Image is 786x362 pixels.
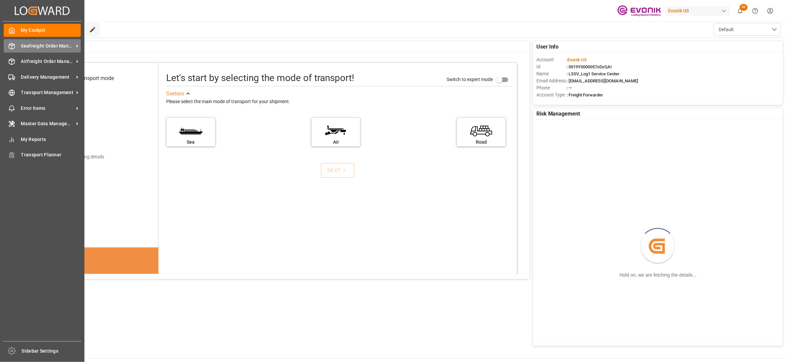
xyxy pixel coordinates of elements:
span: Name [536,70,567,77]
div: See less [167,90,185,98]
span: Switch to expert mode [447,77,493,82]
span: : [567,57,587,62]
span: : [EMAIL_ADDRESS][DOMAIN_NAME] [567,78,638,83]
button: NEXT [321,163,354,178]
span: Airfreight Order Management [21,58,74,65]
span: : Freight Forwarder [567,92,603,97]
div: Let's start by selecting the mode of transport! [167,71,354,85]
span: 20 [740,4,748,11]
div: Please select the main mode of transport for your shipment. [167,98,513,106]
span: : — [567,85,572,90]
button: open menu [714,23,781,36]
span: Phone [536,84,567,91]
div: Air [315,139,357,146]
span: Transport Management [21,89,74,96]
span: : 0019Y0000057sDzQAI [567,64,612,69]
span: Delivery Management [21,74,74,81]
button: show 20 new notifications [733,3,748,18]
div: Evonik US [666,6,730,16]
span: : LSSV_Log1 Service Center [567,71,619,76]
span: Sidebar Settings [22,348,82,355]
span: Email Address [536,77,567,84]
span: Error Items [21,105,74,112]
div: Hold on, we are fetching the details... [619,272,697,279]
button: Help Center [748,3,763,18]
span: Risk Management [536,110,580,118]
a: Transport Planner [4,148,81,161]
span: Transport Planner [21,151,81,158]
div: NEXT [327,166,348,174]
div: Add shipping details [62,153,104,160]
span: Seafreight Order Management [21,43,74,50]
span: User Info [536,43,559,51]
span: My Cockpit [21,27,81,34]
img: Evonik-brand-mark-Deep-Purple-RGB.jpeg_1700498283.jpeg [617,5,661,17]
button: Evonik US [666,4,733,17]
div: Road [460,139,502,146]
span: Default [719,26,734,33]
span: Account [536,56,567,63]
span: Account Type [536,91,567,98]
div: DID YOU KNOW? [39,271,158,285]
a: My Reports [4,133,81,146]
div: Select transport mode [62,74,114,82]
span: My Reports [21,136,81,143]
div: Sea [170,139,212,146]
a: My Cockpit [4,24,81,37]
span: Master Data Management [21,120,74,127]
span: Id [536,63,567,70]
span: Evonik US [568,57,587,62]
